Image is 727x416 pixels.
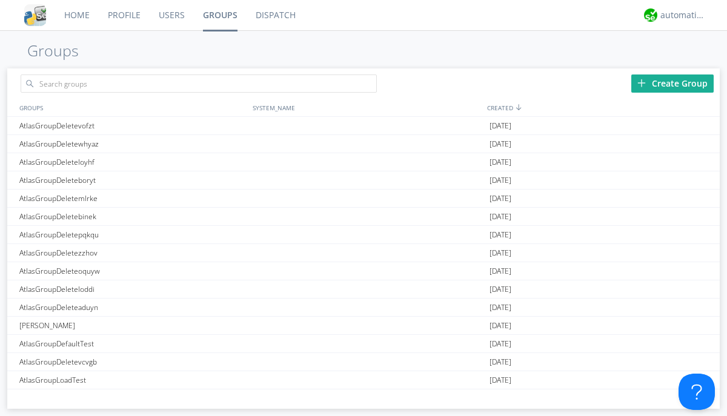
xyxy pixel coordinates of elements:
[16,208,250,225] div: AtlasGroupDeletebinek
[16,153,250,171] div: AtlasGroupDeleteloyhf
[16,299,250,316] div: AtlasGroupDeleteaduyn
[16,171,250,189] div: AtlasGroupDeleteboryt
[644,8,657,22] img: d2d01cd9b4174d08988066c6d424eccd
[631,74,714,93] div: Create Group
[490,280,511,299] span: [DATE]
[490,317,511,335] span: [DATE]
[7,353,720,371] a: AtlasGroupDeletevcvgb[DATE]
[7,335,720,353] a: AtlasGroupDefaultTest[DATE]
[490,190,511,208] span: [DATE]
[7,280,720,299] a: AtlasGroupDeleteloddi[DATE]
[16,135,250,153] div: AtlasGroupDeletewhyaz
[7,153,720,171] a: AtlasGroupDeleteloyhf[DATE]
[490,171,511,190] span: [DATE]
[7,244,720,262] a: AtlasGroupDeletezzhov[DATE]
[490,208,511,226] span: [DATE]
[490,371,511,389] span: [DATE]
[7,299,720,317] a: AtlasGroupDeleteaduyn[DATE]
[7,117,720,135] a: AtlasGroupDeletevofzt[DATE]
[16,317,250,334] div: [PERSON_NAME]
[250,99,484,116] div: SYSTEM_NAME
[679,374,715,410] iframe: Toggle Customer Support
[7,135,720,153] a: AtlasGroupDeletewhyaz[DATE]
[7,317,720,335] a: [PERSON_NAME][DATE]
[490,244,511,262] span: [DATE]
[16,262,250,280] div: AtlasGroupDeleteoquyw
[490,353,511,371] span: [DATE]
[16,353,250,371] div: AtlasGroupDeletevcvgb
[490,299,511,317] span: [DATE]
[7,371,720,389] a: AtlasGroupLoadTest[DATE]
[16,117,250,134] div: AtlasGroupDeletevofzt
[7,208,720,226] a: AtlasGroupDeletebinek[DATE]
[16,226,250,243] div: AtlasGroupDeletepqkqu
[660,9,706,21] div: automation+atlas
[637,79,646,87] img: plus.svg
[7,171,720,190] a: AtlasGroupDeleteboryt[DATE]
[490,117,511,135] span: [DATE]
[16,280,250,298] div: AtlasGroupDeleteloddi
[7,389,720,408] a: AtlasGroupDispatchLarge[DATE]
[16,371,250,389] div: AtlasGroupLoadTest
[24,4,46,26] img: cddb5a64eb264b2086981ab96f4c1ba7
[490,135,511,153] span: [DATE]
[16,99,247,116] div: GROUPS
[7,262,720,280] a: AtlasGroupDeleteoquyw[DATE]
[16,244,250,262] div: AtlasGroupDeletezzhov
[490,389,511,408] span: [DATE]
[490,226,511,244] span: [DATE]
[7,226,720,244] a: AtlasGroupDeletepqkqu[DATE]
[490,153,511,171] span: [DATE]
[490,335,511,353] span: [DATE]
[16,190,250,207] div: AtlasGroupDeletemlrke
[16,389,250,407] div: AtlasGroupDispatchLarge
[490,262,511,280] span: [DATE]
[484,99,720,116] div: CREATED
[21,74,377,93] input: Search groups
[7,190,720,208] a: AtlasGroupDeletemlrke[DATE]
[16,335,250,352] div: AtlasGroupDefaultTest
